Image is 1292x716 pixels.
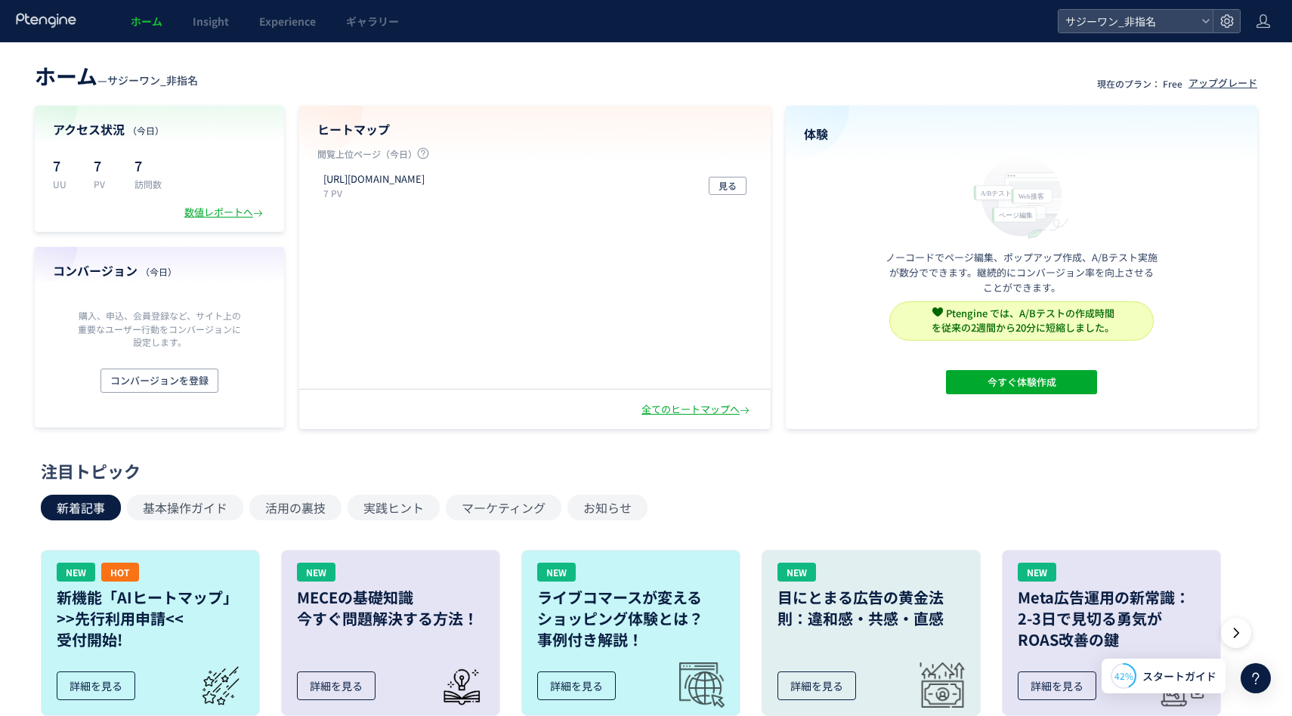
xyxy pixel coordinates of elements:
a: NEW目にとまる広告の黄金法則：違和感・共感・直感詳細を見る [762,550,981,716]
p: 購入、申込、会員登録など、サイト上の重要なユーザー行動をコンバージョンに設定します。 [74,309,245,347]
h4: 体験 [804,125,1239,143]
button: コンバージョンを登録 [100,369,218,393]
span: （今日） [128,124,164,137]
div: NEW [297,563,335,582]
div: NEW [537,563,576,582]
h3: MECEの基礎知識 今すぐ問題解決する方法！ [297,587,484,629]
div: — [35,60,198,91]
div: 詳細を見る [57,671,135,700]
div: NEW [1018,563,1056,582]
h3: 目にとまる広告の黄金法則：違和感・共感・直感 [777,587,965,629]
span: 42% [1114,669,1133,682]
span: 今すぐ体験作成 [988,370,1056,394]
div: 数値レポートへ [184,205,266,220]
p: 7 [53,153,76,177]
span: Insight [193,14,229,29]
p: https://cp.curilla.jp/so900ts1_06_500_p_u_leta_30s4_y [323,172,425,187]
span: 見る [719,177,737,195]
button: 見る [709,177,746,195]
span: Ptengine では、A/Bテストの作成時間 を従来の2週間から20分に短縮しました。 [932,306,1114,335]
div: 全てのヒートマップへ [641,403,753,417]
h4: ヒートマップ [317,121,753,138]
a: NEWライブコマースが変えるショッピング体験とは？事例付き解説！詳細を見る [521,550,740,716]
button: 基本操作ガイド [127,495,243,520]
div: 注目トピック [41,459,1244,483]
button: マーケティング [446,495,561,520]
span: スタートガイド [1142,668,1216,684]
h4: アクセス状況 [53,121,266,138]
h3: 新機能「AIヒートマップ」 >>先行利用申請<< 受付開始! [57,587,244,650]
h4: コンバージョン [53,262,266,279]
button: 活用の裏技 [249,495,342,520]
span: ホーム [131,14,162,29]
h3: ライブコマースが変える ショッピング体験とは？ 事例付き解説！ [537,587,725,650]
span: （今日） [141,265,177,278]
img: svg+xml,%3c [932,307,943,317]
span: コンバージョンを登録 [110,369,209,393]
a: NEWMeta広告運用の新常識：2-3日で見切る勇気がROAS改善の鍵詳細を見る [1002,550,1221,716]
span: ホーム [35,60,97,91]
button: 今すぐ体験作成 [946,370,1097,394]
a: NEWHOT新機能「AIヒートマップ」>>先行利用申請<<受付開始!詳細を見る [41,550,260,716]
p: 現在のプラン： Free [1097,77,1182,90]
div: NEW [777,563,816,582]
button: 実践ヒント [348,495,440,520]
a: NEWMECEの基礎知識今すぐ問題解決する方法！詳細を見る [281,550,500,716]
div: NEW [57,563,95,582]
span: ギャラリー [346,14,399,29]
p: 閲覧上位ページ（今日） [317,147,753,166]
span: サジーワン_非指名 [1061,10,1195,32]
p: 7 [134,153,162,177]
p: 7 [94,153,116,177]
img: home_experience_onbo_jp-C5-EgdA0.svg [966,152,1077,240]
button: 新着記事 [41,495,121,520]
div: HOT [101,563,139,582]
p: UU [53,177,76,190]
span: サジーワン_非指名 [107,73,198,88]
p: 訪問数 [134,177,162,190]
p: 7 PV [323,187,431,199]
div: 詳細を見る [537,671,616,700]
h3: Meta広告運用の新常識： 2-3日で見切る勇気が ROAS改善の鍵 [1018,587,1205,650]
p: PV [94,177,116,190]
p: ノーコードでページ編集、ポップアップ作成、A/Bテスト実施が数分でできます。継続的にコンバージョン率を向上させることができます。 [886,250,1158,295]
div: アップグレード [1188,76,1257,91]
div: 詳細を見る [777,671,856,700]
div: 詳細を見る [1018,671,1096,700]
div: 詳細を見る [297,671,376,700]
span: Experience [259,14,316,29]
button: お知らせ [567,495,648,520]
